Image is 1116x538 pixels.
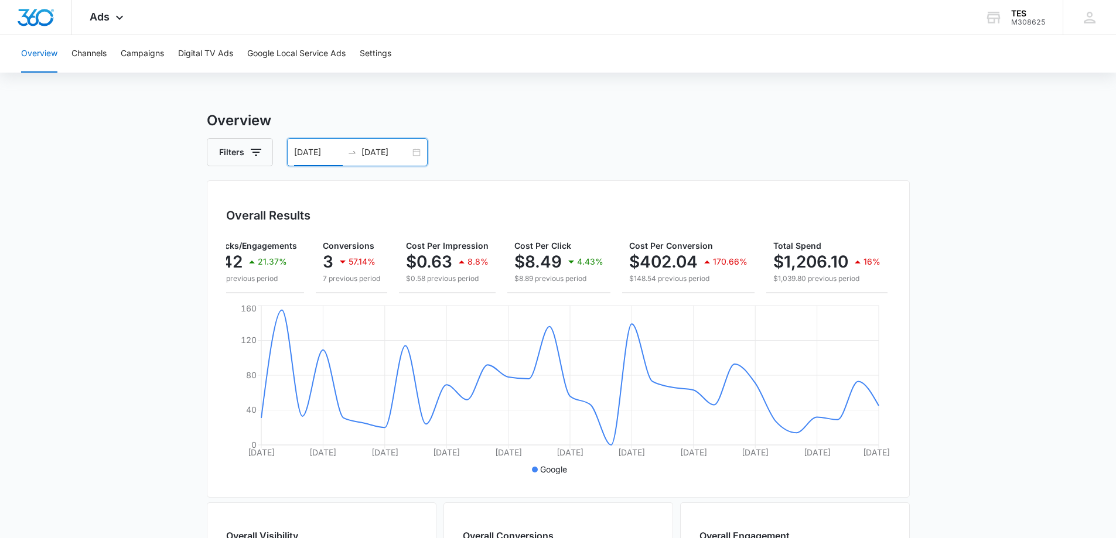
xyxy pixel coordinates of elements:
tspan: [DATE] [680,447,707,457]
tspan: [DATE] [618,447,645,457]
p: $402.04 [629,252,698,271]
p: 170.66% [713,258,748,266]
p: 4.43% [577,258,603,266]
span: Clicks/Engagements [214,241,297,251]
button: Campaigns [121,35,164,73]
tspan: [DATE] [309,447,336,457]
button: Digital TV Ads [178,35,233,73]
tspan: [DATE] [557,447,583,457]
h3: Overall Results [226,207,310,224]
div: account id [1011,18,1046,26]
p: 57.14% [349,258,376,266]
tspan: [DATE] [494,447,521,457]
tspan: [DATE] [248,447,275,457]
button: Filters [207,138,273,166]
span: to [347,148,357,157]
p: $8.49 [514,252,562,271]
tspan: 120 [241,335,257,345]
tspan: [DATE] [742,447,769,457]
span: Conversions [323,241,374,251]
span: Total Spend [773,241,821,251]
button: Channels [71,35,107,73]
p: Google [540,463,567,475]
p: 142 [214,252,243,271]
tspan: 40 [246,405,257,414]
tspan: [DATE] [803,447,830,457]
p: $1,206.10 [773,252,848,271]
tspan: [DATE] [371,447,398,457]
span: swap-right [347,148,357,157]
p: 16% [864,258,880,266]
p: $148.54 previous period [629,273,748,284]
p: $0.63 [406,252,452,271]
button: Google Local Service Ads [247,35,346,73]
input: Start date [294,146,343,159]
button: Overview [21,35,57,73]
p: $8.89 previous period [514,273,603,284]
div: account name [1011,9,1046,18]
tspan: 80 [246,370,257,380]
span: Cost Per Click [514,241,571,251]
span: Ads [90,11,110,23]
p: 117 previous period [214,273,297,284]
tspan: [DATE] [433,447,460,457]
button: Settings [360,35,391,73]
p: 8.8% [467,258,489,266]
p: $0.58 previous period [406,273,489,284]
input: End date [361,146,410,159]
p: 7 previous period [323,273,380,284]
span: Cost Per Conversion [629,241,713,251]
h3: Overview [207,110,910,131]
tspan: 0 [251,440,257,450]
p: 21.37% [258,258,287,266]
p: $1,039.80 previous period [773,273,880,284]
tspan: [DATE] [862,447,889,457]
tspan: 160 [241,303,257,313]
span: Cost Per Impression [406,241,489,251]
p: 3 [323,252,333,271]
